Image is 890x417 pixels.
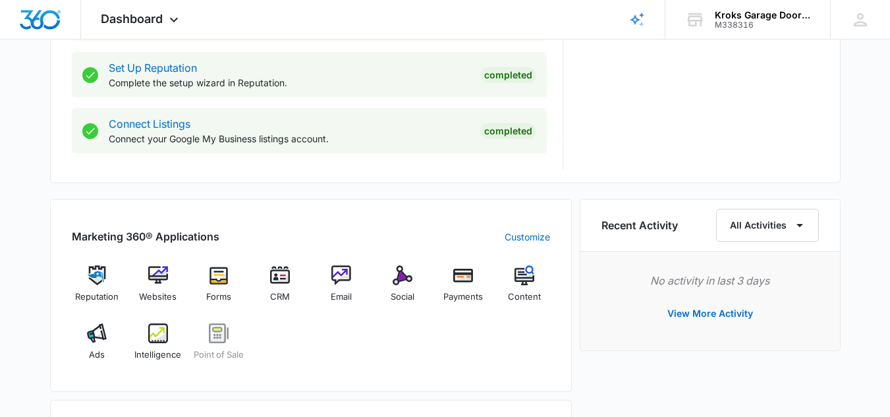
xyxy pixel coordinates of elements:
span: Reputation [75,291,119,304]
a: Reputation [72,265,123,313]
a: CRM [255,265,306,313]
span: Point of Sale [194,348,244,362]
h2: Marketing 360® Applications [72,229,219,244]
a: Point of Sale [194,323,244,371]
span: Social [391,291,414,304]
span: Ads [89,348,105,362]
div: account id [715,20,811,30]
span: Dashboard [101,12,163,26]
div: Completed [480,67,536,83]
span: Intelligence [134,348,181,362]
a: Connect Listings [109,117,190,130]
a: Intelligence [132,323,183,371]
a: Customize [505,230,550,244]
a: Social [377,265,428,313]
a: Email [316,265,367,313]
a: Payments [438,265,489,313]
div: Completed [480,123,536,139]
a: Ads [72,323,123,371]
a: Content [499,265,550,313]
a: Websites [132,265,183,313]
button: All Activities [716,209,819,242]
span: Payments [443,291,483,304]
button: View More Activity [654,298,766,329]
p: Complete the setup wizard in Reputation. [109,76,470,90]
div: account name [715,10,811,20]
span: Forms [206,291,231,304]
a: Set Up Reputation [109,61,197,74]
h6: Recent Activity [601,217,678,233]
a: Forms [194,265,244,313]
span: Email [331,291,352,304]
span: CRM [270,291,290,304]
span: Websites [139,291,177,304]
span: Content [508,291,541,304]
p: Connect your Google My Business listings account. [109,132,470,146]
p: No activity in last 3 days [601,273,819,289]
